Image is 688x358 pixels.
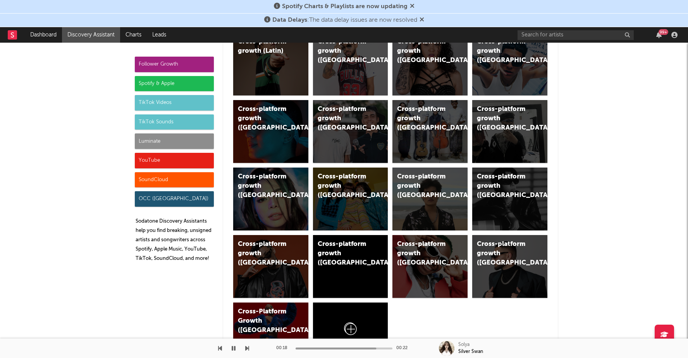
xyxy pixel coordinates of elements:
div: Silver Swan [458,348,483,355]
span: Dismiss [420,17,424,23]
div: Cross-platform growth ([GEOGRAPHIC_DATA]) [477,240,530,268]
div: Cross-platform growth ([GEOGRAPHIC_DATA]/[GEOGRAPHIC_DATA]/[GEOGRAPHIC_DATA]) [318,240,370,268]
span: : The data delay issues are now resolved [272,17,417,23]
div: YouTube [135,153,214,168]
div: Cross-platform growth ([GEOGRAPHIC_DATA]) [397,240,450,268]
a: Leads [147,27,172,43]
div: Cross-platform growth ([GEOGRAPHIC_DATA]) [318,105,370,133]
div: Cross-platform growth (Latin) [238,37,291,56]
div: SoundCloud [135,172,214,188]
div: Cross-platform growth ([GEOGRAPHIC_DATA]) [397,172,450,200]
a: Cross-platform growth ([GEOGRAPHIC_DATA]) [313,168,388,230]
div: Cross-platform growth ([GEOGRAPHIC_DATA]) [397,37,450,65]
a: Charts [120,27,147,43]
div: Follower Growth [135,57,214,72]
span: Spotify Charts & Playlists are now updating [282,3,408,10]
a: Cross-platform growth ([GEOGRAPHIC_DATA]) [472,33,547,95]
a: Cross-platform growth ([GEOGRAPHIC_DATA]/[GEOGRAPHIC_DATA]/[GEOGRAPHIC_DATA]) [313,235,388,298]
p: Sodatone Discovery Assistants help you find breaking, unsigned artists and songwriters across Spo... [136,217,214,263]
span: Data Delays [272,17,307,23]
div: 99 + [659,29,668,35]
div: Solya [458,341,470,348]
a: Cross-platform growth ([GEOGRAPHIC_DATA]) [233,100,308,163]
div: Cross-platform growth ([GEOGRAPHIC_DATA]) [238,172,291,200]
a: Dashboard [25,27,62,43]
div: TikTok Videos [135,95,214,111]
div: Cross-platform growth ([GEOGRAPHIC_DATA]) [318,37,370,65]
div: Cross-platform growth ([GEOGRAPHIC_DATA]) [397,105,450,133]
div: Spotify & Apple [135,76,214,92]
a: Cross-platform growth ([GEOGRAPHIC_DATA]) [392,235,468,298]
a: Cross-platform growth ([GEOGRAPHIC_DATA]) [392,100,468,163]
button: 99+ [656,32,662,38]
a: Cross-platform growth ([GEOGRAPHIC_DATA]) [472,235,547,298]
div: Luminate [135,133,214,149]
div: Cross-platform growth ([GEOGRAPHIC_DATA]) [318,172,370,200]
a: Cross-platform growth (Latin) [233,33,308,95]
input: Search for artists [518,30,634,40]
div: Cross-platform growth ([GEOGRAPHIC_DATA]) [238,105,291,133]
a: Cross-platform growth ([GEOGRAPHIC_DATA]) [233,168,308,230]
a: Discovery Assistant [62,27,120,43]
div: Cross-platform growth ([GEOGRAPHIC_DATA]) [477,105,530,133]
a: Cross-platform growth ([GEOGRAPHIC_DATA]) [313,100,388,163]
div: OCC ([GEOGRAPHIC_DATA]) [135,191,214,207]
a: Cross-platform growth ([GEOGRAPHIC_DATA]) [313,33,388,95]
div: Cross-platform growth ([GEOGRAPHIC_DATA]) [477,37,530,65]
div: Cross-platform growth ([GEOGRAPHIC_DATA]) [238,240,291,268]
div: TikTok Sounds [135,114,214,130]
a: Cross-platform growth ([GEOGRAPHIC_DATA]) [392,168,468,230]
div: 00:22 [396,344,412,353]
div: 00:18 [276,344,292,353]
a: Cross-platform growth ([GEOGRAPHIC_DATA]) [392,33,468,95]
a: Cross-platform growth ([GEOGRAPHIC_DATA]) [472,100,547,163]
div: Cross-platform growth ([GEOGRAPHIC_DATA]) [477,172,530,200]
a: Cross-platform growth ([GEOGRAPHIC_DATA]) [472,168,547,230]
a: Cross-platform growth ([GEOGRAPHIC_DATA]) [233,235,308,298]
div: Cross-Platform Growth ([GEOGRAPHIC_DATA]) [238,307,291,335]
span: Dismiss [410,3,415,10]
